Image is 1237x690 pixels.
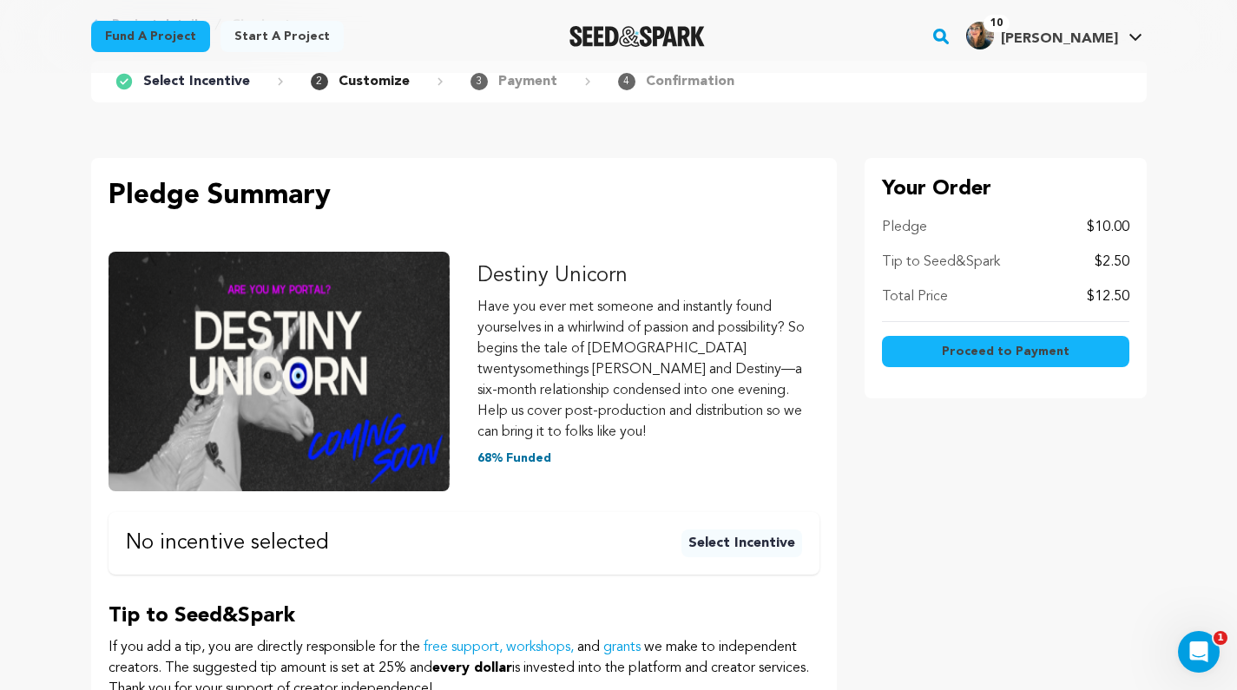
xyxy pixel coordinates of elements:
p: $2.50 [1095,252,1129,273]
p: $10.00 [1087,217,1129,238]
p: Destiny Unicorn [477,262,819,290]
a: Start a project [220,21,344,52]
p: Select Incentive [143,71,250,92]
p: Pledge [882,217,927,238]
a: Fund a project [91,21,210,52]
p: $12.50 [1087,286,1129,307]
a: free support, workshops, [424,641,574,654]
span: 3 [470,73,488,90]
span: 1 [1214,631,1227,645]
p: Your Order [882,175,1129,203]
p: Pledge Summary [109,175,819,217]
span: [PERSON_NAME] [1001,32,1118,46]
span: Dayna N.'s Profile [963,18,1146,55]
p: Customize [339,71,410,92]
span: 2 [311,73,328,90]
a: Dayna N.'s Profile [963,18,1146,49]
button: Proceed to Payment [882,336,1129,367]
div: Dayna N.'s Profile [966,22,1118,49]
a: Seed&Spark Homepage [569,26,706,47]
button: Select Incentive [681,529,802,557]
img: Destiny Unicorn image [109,252,451,491]
iframe: Intercom live chat [1178,631,1220,673]
p: Have you ever met someone and instantly found yourselves in a whirlwind of passion and possibilit... [477,297,819,443]
span: Proceed to Payment [942,343,1069,360]
p: Payment [498,71,557,92]
span: 4 [618,73,635,90]
span: 10 [984,15,1010,32]
a: grants [603,641,641,654]
img: daynabiopic.png [966,22,994,49]
p: Confirmation [646,71,734,92]
span: every dollar [432,661,512,675]
p: Tip to Seed&Spark [109,602,819,630]
p: Total Price [882,286,948,307]
p: Tip to Seed&Spark [882,252,1000,273]
p: No incentive selected [126,533,329,554]
img: Seed&Spark Logo Dark Mode [569,26,706,47]
p: 68% Funded [477,450,819,467]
